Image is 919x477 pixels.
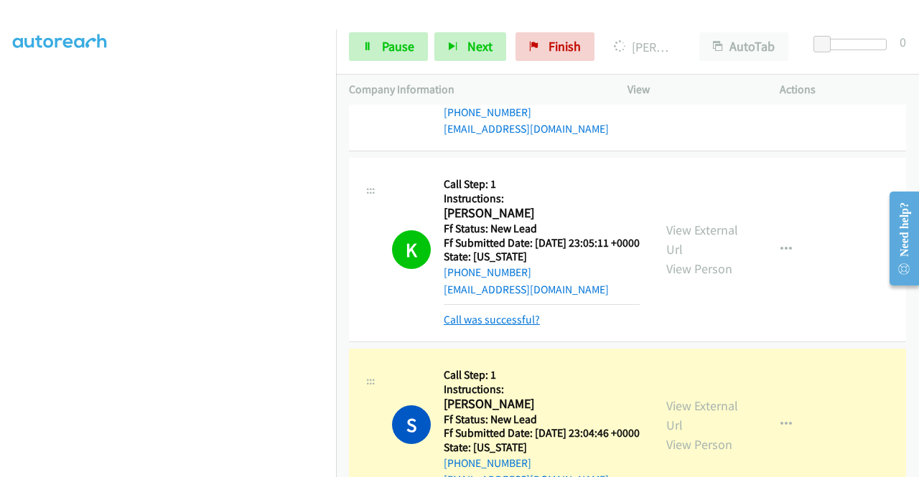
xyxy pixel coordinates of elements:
a: View External Url [666,222,738,258]
p: [PERSON_NAME] [614,37,673,57]
h5: Instructions: [444,382,640,397]
span: Pause [382,38,414,55]
h5: Call Step: 1 [444,177,640,192]
a: Call was successful? [444,313,540,326]
a: [PHONE_NUMBER] [444,105,531,119]
button: Next [434,32,506,61]
a: [EMAIL_ADDRESS][DOMAIN_NAME] [444,283,609,296]
h5: Ff Submitted Date: [DATE] 23:05:11 +0000 [444,236,640,250]
div: Delay between calls (in seconds) [821,39,887,50]
h5: Call Step: 1 [444,368,640,382]
h2: [PERSON_NAME] [444,396,635,412]
a: View External Url [666,397,738,433]
a: [PHONE_NUMBER] [444,265,531,279]
div: 0 [900,32,906,52]
a: View Person [666,436,732,453]
a: Finish [516,32,594,61]
a: Pause [349,32,428,61]
p: View [628,81,754,98]
a: [PHONE_NUMBER] [444,456,531,470]
h5: State: [US_STATE] [444,440,640,455]
button: AutoTab [699,32,788,61]
h5: Ff Status: New Lead [444,412,640,427]
h5: State: [US_STATE] [444,250,640,264]
h5: Ff Submitted Date: [DATE] 23:04:46 +0000 [444,426,640,440]
span: Next [467,38,493,55]
p: Actions [780,81,906,98]
a: View Person [666,260,732,277]
h2: [PERSON_NAME] [444,205,635,222]
h5: Ff Status: New Lead [444,222,640,236]
h1: S [392,405,431,444]
p: Company Information [349,81,602,98]
h5: Instructions: [444,192,640,206]
iframe: Resource Center [878,181,919,296]
span: Finish [549,38,581,55]
a: [EMAIL_ADDRESS][DOMAIN_NAME] [444,122,609,136]
h1: K [392,230,431,269]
